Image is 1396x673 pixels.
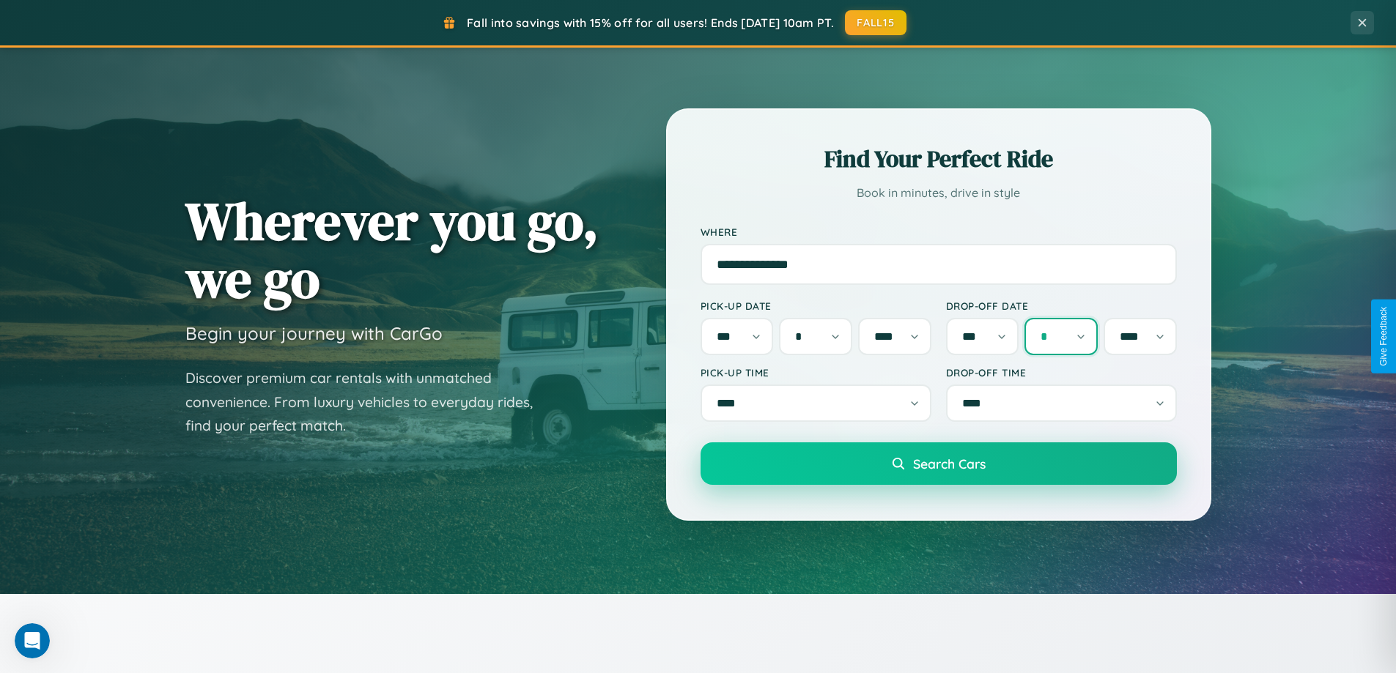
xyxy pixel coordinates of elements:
h1: Wherever you go, we go [185,192,599,308]
label: Drop-off Date [946,300,1177,312]
label: Where [701,226,1177,238]
h2: Find Your Perfect Ride [701,143,1177,175]
iframe: Intercom live chat [15,623,50,658]
button: FALL15 [845,10,906,35]
label: Pick-up Time [701,366,931,379]
label: Pick-up Date [701,300,931,312]
button: Search Cars [701,442,1177,485]
h3: Begin your journey with CarGo [185,322,443,344]
span: Search Cars [913,456,986,472]
span: Fall into savings with 15% off for all users! Ends [DATE] 10am PT. [467,15,834,30]
div: Give Feedback [1378,307,1389,366]
p: Book in minutes, drive in style [701,182,1177,204]
p: Discover premium car rentals with unmatched convenience. From luxury vehicles to everyday rides, ... [185,366,552,438]
label: Drop-off Time [946,366,1177,379]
